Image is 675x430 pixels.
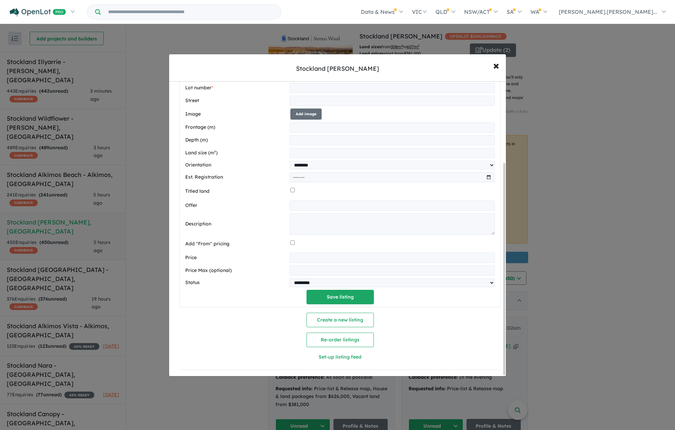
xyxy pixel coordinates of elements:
[260,350,420,364] button: Set-up listing feed
[185,267,287,275] label: Price Max (optional)
[307,333,374,347] button: Re-order listings
[559,8,657,15] span: [PERSON_NAME].[PERSON_NAME]...
[307,290,374,304] button: Save listing
[185,279,287,287] label: Status
[185,161,287,169] label: Orientation
[185,149,287,157] label: Land size (m²)
[185,173,287,181] label: Est. Registration
[185,136,287,144] label: Depth (m)
[185,84,287,92] label: Lot number
[185,240,288,248] label: Add "From" pricing
[307,313,374,327] button: Create a new listing
[185,202,287,210] label: Offer
[185,187,288,195] label: Titled land
[290,109,322,120] button: Add image
[493,58,499,72] span: ×
[185,123,287,131] label: Frontage (m)
[296,64,379,73] div: Stockland [PERSON_NAME]
[185,97,287,105] label: Street
[185,110,288,118] label: Image
[102,5,280,19] input: Try estate name, suburb, builder or developer
[185,254,287,262] label: Price
[10,8,66,17] img: Openlot PRO Logo White
[185,220,287,228] label: Description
